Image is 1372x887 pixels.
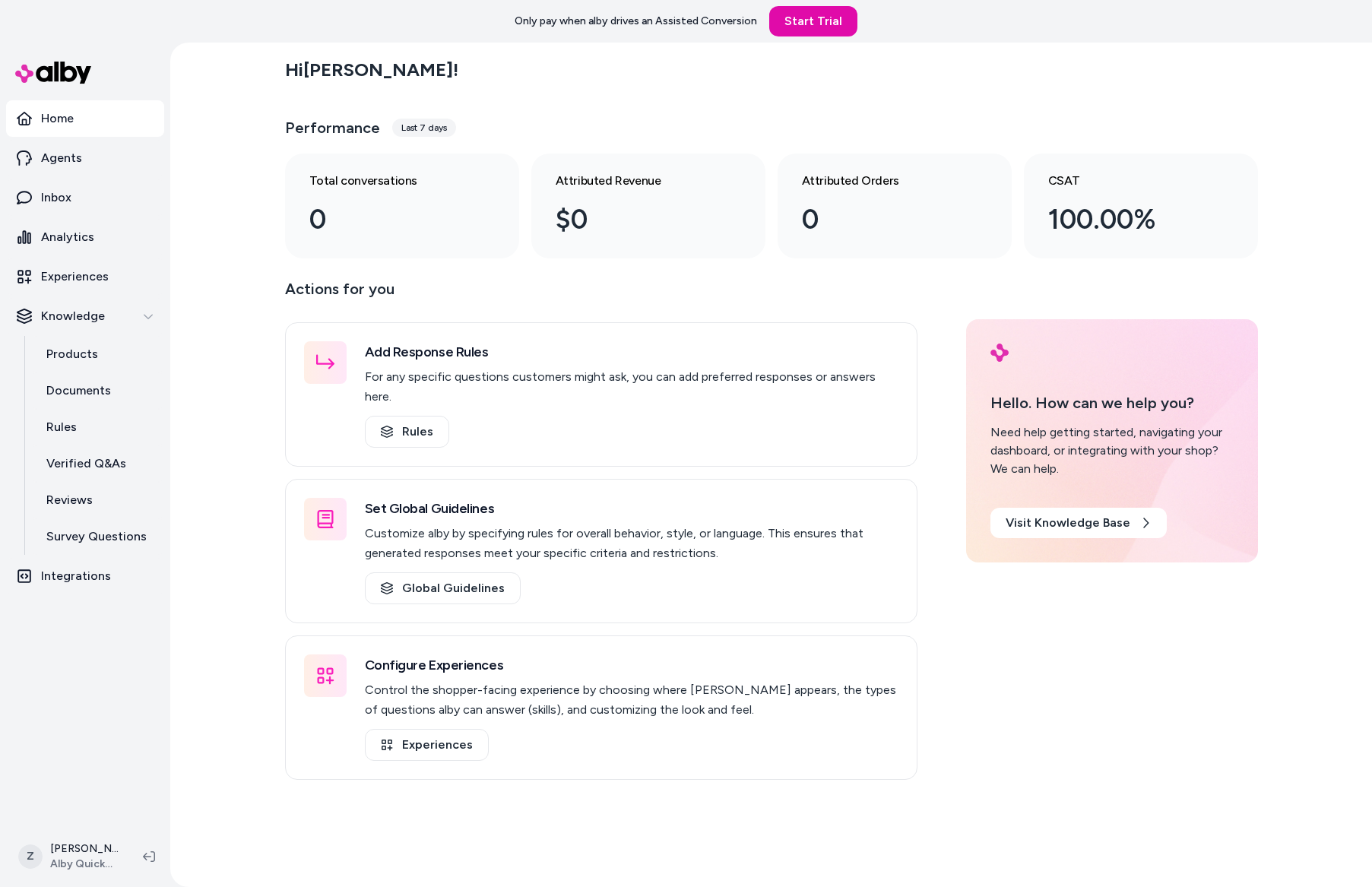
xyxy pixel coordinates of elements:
[365,524,898,563] p: Customize alby by specifying rules for overall behavior, style, or language. This ensures that ge...
[6,140,164,176] a: Agents
[18,844,43,869] span: Z
[285,154,519,258] a: Total conversations 0
[6,558,164,594] a: Integrations
[802,199,963,240] div: 0
[46,455,126,473] p: Verified Q&As
[309,172,471,190] h3: Total conversations
[31,445,164,482] a: Verified Q&As
[46,345,98,363] p: Products
[531,154,765,258] a: Attributed Revenue $0
[1048,199,1209,240] div: 100.00%
[990,391,1234,414] p: Hello. How can we help you?
[41,307,105,325] p: Knowledge
[41,228,94,246] p: Analytics
[990,508,1167,538] a: Visit Knowledge Base
[365,680,898,720] p: Control the shopper-facing experience by choosing where [PERSON_NAME] appears, the types of quest...
[6,179,164,216] a: Inbox
[31,336,164,372] a: Products
[515,14,757,29] p: Only pay when alby drives an Assisted Conversion
[365,367,898,407] p: For any specific questions customers might ask, you can add preferred responses or answers here.
[46,527,147,546] p: Survey Questions
[778,154,1012,258] a: Attributed Orders 0
[556,172,717,190] h3: Attributed Revenue
[285,277,917,313] p: Actions for you
[6,258,164,295] a: Experiences
[6,219,164,255] a: Analytics
[365,498,898,519] h3: Set Global Guidelines
[990,423,1234,478] div: Need help getting started, navigating your dashboard, or integrating with your shop? We can help.
[41,567,111,585] p: Integrations
[556,199,717,240] div: $0
[365,654,898,676] h3: Configure Experiences
[6,298,164,334] button: Knowledge
[31,409,164,445] a: Rules
[41,188,71,207] p: Inbox
[31,482,164,518] a: Reviews
[15,62,91,84] img: alby Logo
[31,518,164,555] a: Survey Questions
[802,172,963,190] h3: Attributed Orders
[31,372,164,409] a: Documents
[9,832,131,881] button: Z[PERSON_NAME]Alby QuickStart Store
[6,100,164,137] a: Home
[50,857,119,872] span: Alby QuickStart Store
[365,572,521,604] a: Global Guidelines
[46,382,111,400] p: Documents
[41,268,109,286] p: Experiences
[41,149,82,167] p: Agents
[41,109,74,128] p: Home
[365,416,449,448] a: Rules
[46,418,77,436] p: Rules
[46,491,93,509] p: Reviews
[769,6,857,36] a: Start Trial
[365,341,898,363] h3: Add Response Rules
[50,841,119,857] p: [PERSON_NAME]
[285,59,458,81] h2: Hi [PERSON_NAME] !
[1024,154,1258,258] a: CSAT 100.00%
[365,729,489,761] a: Experiences
[990,344,1009,362] img: alby Logo
[1048,172,1209,190] h3: CSAT
[309,199,471,240] div: 0
[392,119,456,137] div: Last 7 days
[285,117,380,138] h3: Performance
